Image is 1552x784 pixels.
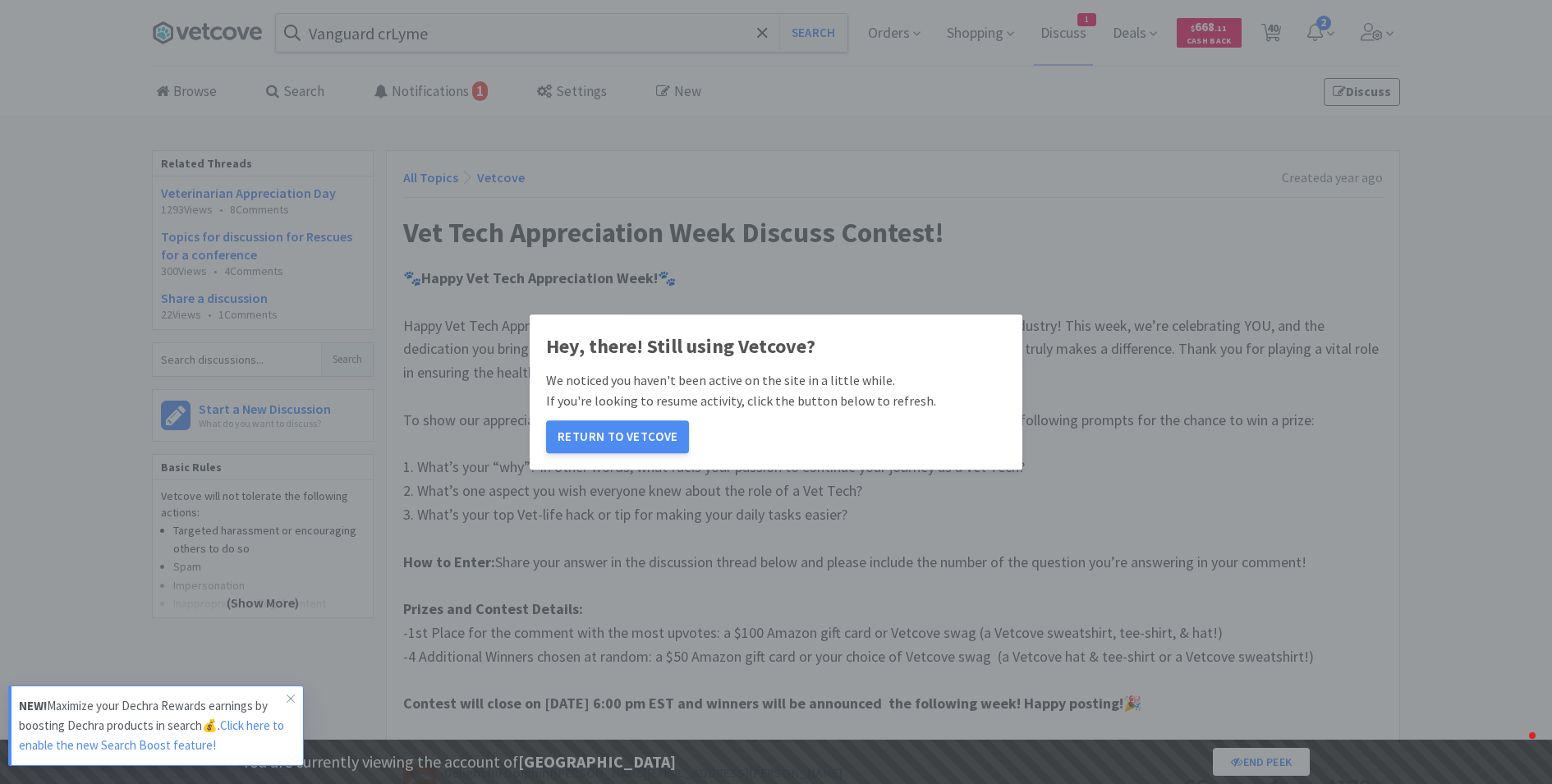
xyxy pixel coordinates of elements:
h1: Hey, there! Still using Vetcove? [546,331,1006,362]
p: We noticed you haven't been active on the site in a little while. If you're looking to resume act... [546,370,1006,412]
iframe: Intercom live chat [1496,728,1536,768]
button: Return to Vetcove [546,420,689,453]
strong: NEW! [19,698,47,713]
p: Maximize your Dechra Rewards earnings by boosting Dechra products in search💰. [19,696,287,755]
